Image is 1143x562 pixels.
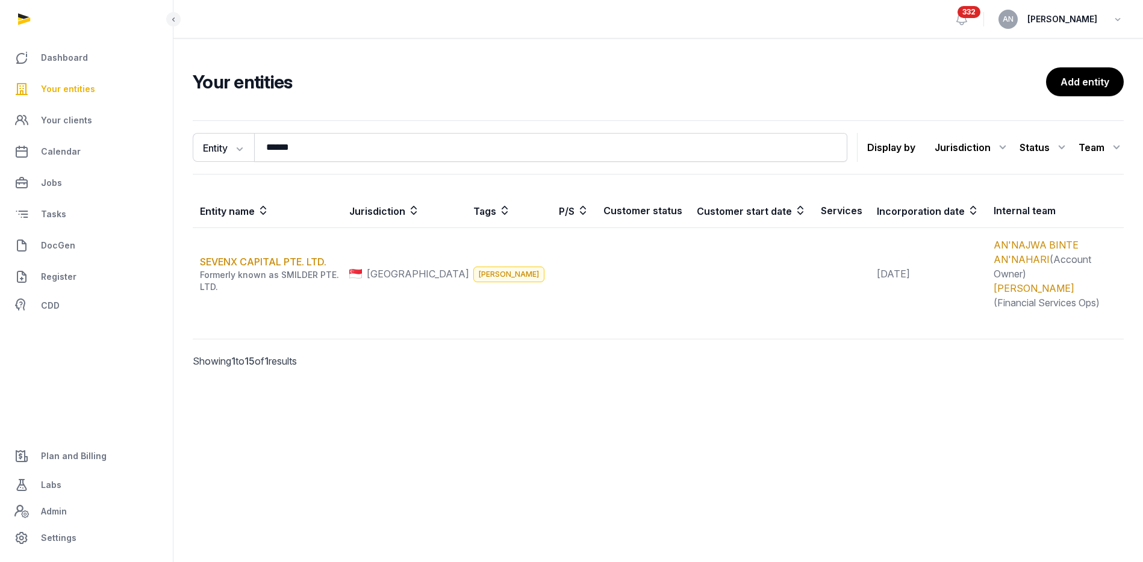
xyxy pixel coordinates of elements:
[994,239,1079,265] a: AN'NAJWA BINTE AN'NAHARI
[193,71,1046,93] h2: Your entities
[41,207,66,221] span: Tasks
[10,523,163,552] a: Settings
[41,478,61,492] span: Labs
[1020,138,1069,157] div: Status
[814,194,870,228] th: Services
[473,267,544,282] span: [PERSON_NAME]
[690,194,814,228] th: Customer start date
[41,531,76,545] span: Settings
[264,355,269,367] span: 1
[10,168,163,197] a: Jobs
[41,238,75,253] span: DocGen
[342,194,466,228] th: Jurisdiction
[231,355,235,367] span: 1
[994,281,1117,310] div: (Financial Services Ops)
[10,294,163,318] a: CDD
[193,194,342,228] th: Entity name
[41,270,76,284] span: Register
[10,262,163,291] a: Register
[200,256,326,268] a: SEVENX CAPITAL PTE. LTD.
[10,471,163,499] a: Labs
[1027,12,1097,26] span: [PERSON_NAME]
[41,82,95,96] span: Your entities
[552,194,596,228] th: P/S
[867,138,915,157] p: Display by
[10,200,163,229] a: Tasks
[41,298,60,313] span: CDD
[41,504,67,519] span: Admin
[193,339,411,383] p: Showing to of results
[41,176,62,190] span: Jobs
[466,194,552,228] th: Tags
[10,43,163,72] a: Dashboard
[958,6,980,18] span: 332
[367,267,469,281] span: [GEOGRAPHIC_DATA]
[10,106,163,135] a: Your clients
[870,194,986,228] th: Incorporation date
[1046,67,1124,96] a: Add entity
[1003,16,1014,23] span: AN
[41,113,92,128] span: Your clients
[10,75,163,103] a: Your entities
[41,449,107,463] span: Plan and Billing
[994,238,1117,281] div: (Account Owner)
[1079,138,1124,157] div: Team
[200,269,341,293] div: Formerly known as SMILDER PTE. LTD.
[994,282,1074,294] a: [PERSON_NAME]
[41,144,81,159] span: Calendar
[10,231,163,260] a: DocGen
[193,133,254,162] button: Entity
[998,10,1018,29] button: AN
[10,499,163,523] a: Admin
[986,194,1124,228] th: Internal team
[935,138,1010,157] div: Jurisdiction
[244,355,255,367] span: 15
[10,442,163,471] a: Plan and Billing
[870,228,986,320] td: [DATE]
[41,51,88,65] span: Dashboard
[10,137,163,166] a: Calendar
[596,194,690,228] th: Customer status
